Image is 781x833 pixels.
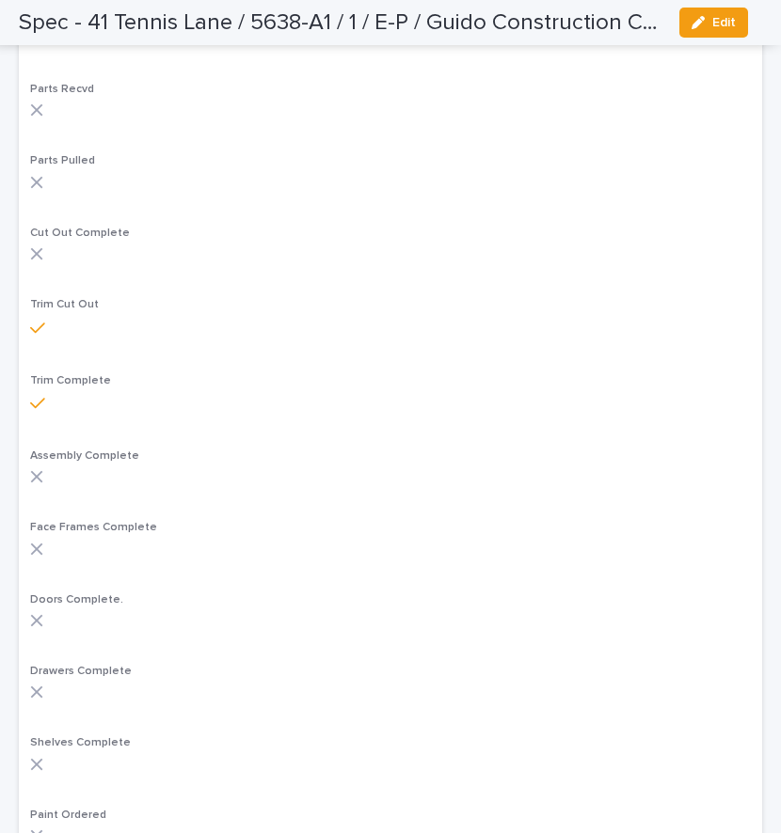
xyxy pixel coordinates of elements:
[30,155,95,166] span: Parts Pulled
[30,228,130,239] span: Cut Out Complete
[30,666,132,677] span: Drawers Complete
[30,594,123,605] span: Doors Complete.
[30,522,157,533] span: Face Frames Complete
[30,375,111,386] span: Trim Complete
[30,737,131,748] span: Shelves Complete
[19,9,664,37] h2: Spec - 41 Tennis Lane / 5638-A1 / 1 / E-P / Guido Construction Company / Louis Rincon
[30,450,139,462] span: Assembly Complete
[712,16,736,29] span: Edit
[679,8,748,38] button: Edit
[30,809,106,821] span: Paint Ordered
[30,299,99,310] span: Trim Cut Out
[30,84,94,95] span: Parts Recvd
